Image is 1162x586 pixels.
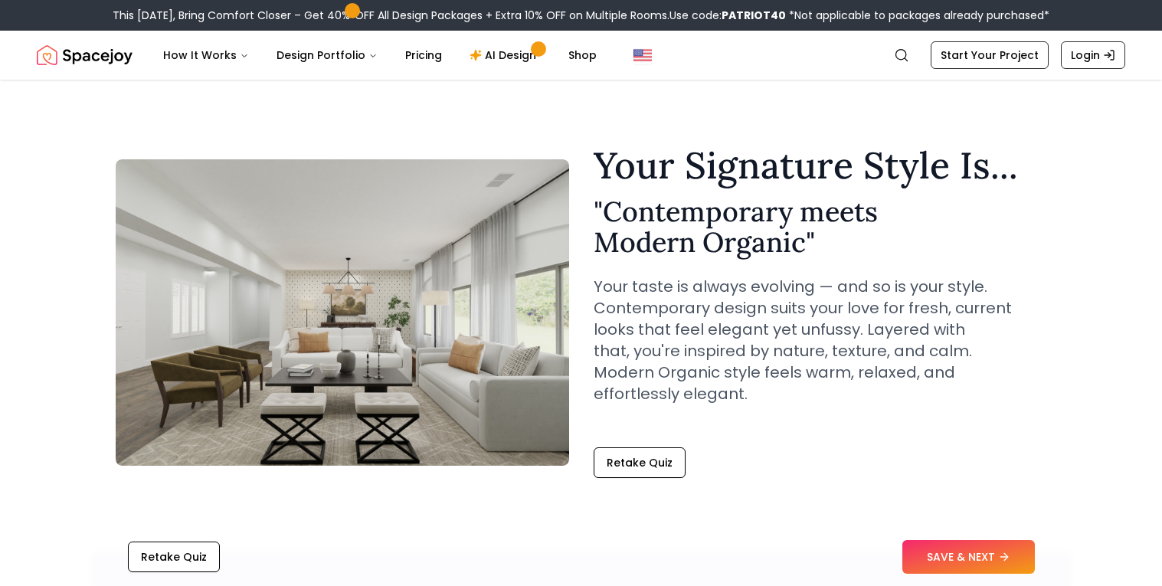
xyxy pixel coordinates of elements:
a: Login [1061,41,1125,69]
a: AI Design [457,40,553,70]
span: Use code: [669,8,786,23]
button: SAVE & NEXT [902,540,1035,574]
h1: Your Signature Style Is... [594,147,1047,184]
div: This [DATE], Bring Comfort Closer – Get 40% OFF All Design Packages + Extra 10% OFF on Multiple R... [113,8,1049,23]
h2: " Contemporary meets Modern Organic " [594,196,1047,257]
p: Your taste is always evolving — and so is your style. Contemporary design suits your love for fre... [594,276,1047,404]
a: Pricing [393,40,454,70]
span: *Not applicable to packages already purchased* [786,8,1049,23]
a: Shop [556,40,609,70]
a: Start Your Project [931,41,1049,69]
button: Retake Quiz [128,542,220,572]
a: Spacejoy [37,40,133,70]
button: Retake Quiz [594,447,686,478]
img: Contemporary meets Modern Organic Style Example [116,159,569,466]
b: PATRIOT40 [722,8,786,23]
button: How It Works [151,40,261,70]
img: United States [633,46,652,64]
nav: Global [37,31,1125,80]
nav: Main [151,40,609,70]
button: Design Portfolio [264,40,390,70]
img: Spacejoy Logo [37,40,133,70]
